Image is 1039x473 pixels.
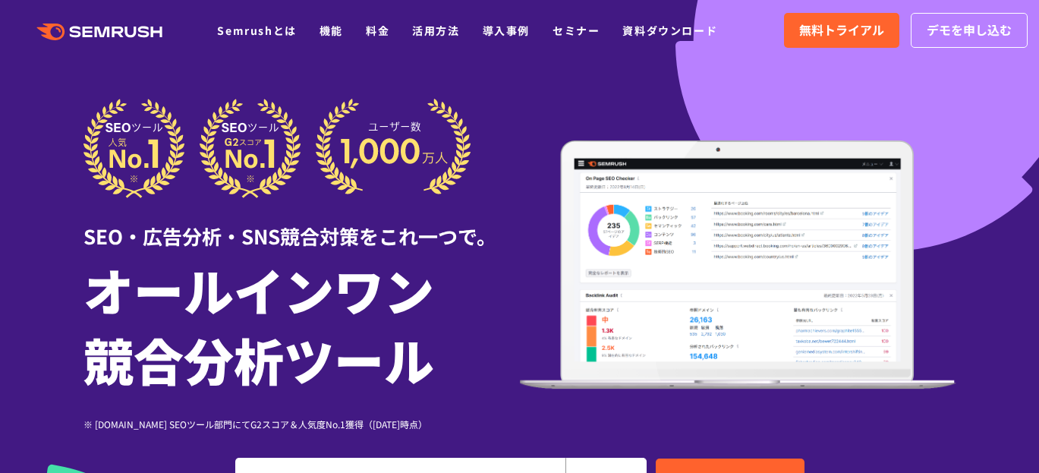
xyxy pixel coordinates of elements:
[784,13,899,48] a: 無料トライアル
[83,417,520,431] div: ※ [DOMAIN_NAME] SEOツール部門にてG2スコア＆人気度No.1獲得（[DATE]時点）
[412,23,459,38] a: 活用方法
[320,23,343,38] a: 機能
[927,20,1012,40] span: デモを申し込む
[83,254,520,394] h1: オールインワン 競合分析ツール
[553,23,600,38] a: セミナー
[911,13,1028,48] a: デモを申し込む
[483,23,530,38] a: 導入事例
[366,23,389,38] a: 料金
[217,23,296,38] a: Semrushとは
[83,198,520,251] div: SEO・広告分析・SNS競合対策をこれ一つで。
[799,20,884,40] span: 無料トライアル
[622,23,717,38] a: 資料ダウンロード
